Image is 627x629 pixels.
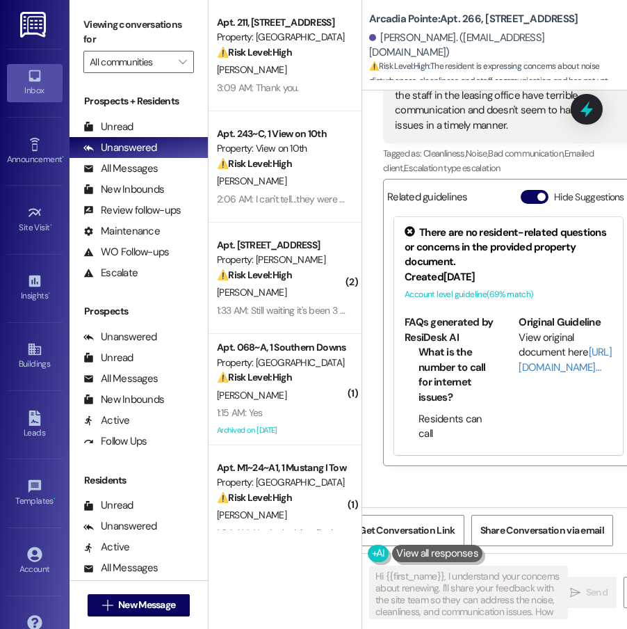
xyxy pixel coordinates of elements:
span: [PERSON_NAME] [217,509,286,521]
li: What is the number to call for internet issues? [418,345,498,405]
div: All Messages [83,372,158,386]
span: Noise , [466,148,488,159]
button: Send [561,577,617,608]
strong: ⚠️ Risk Level: High [217,269,292,281]
span: [PERSON_NAME] [217,286,286,298]
span: [PERSON_NAME] [217,389,286,401]
a: Insights • [7,269,63,307]
div: Property: View on 10th [217,141,345,156]
i:  [179,56,186,67]
div: Apt. 211, [STREET_ADDRESS] [217,15,345,30]
div: Prospects [70,304,208,319]
span: New Message [118,598,175,612]
b: FAQs generated by ResiDesk AI [405,315,493,344]
i:  [570,587,580,598]
div: Account level guideline ( 69 % match) [405,287,612,302]
div: Unanswered [83,519,157,534]
div: Active [83,540,130,555]
div: Residents [70,473,208,488]
div: WO Follow-ups [83,245,169,260]
span: Send [586,585,608,600]
button: Get Conversation Link [350,515,464,546]
strong: ⚠️ Risk Level: High [369,61,429,72]
div: Property: [GEOGRAPHIC_DATA] [217,30,345,45]
i:  [102,600,113,611]
a: Inbox [7,64,63,102]
span: • [54,494,56,504]
span: Bad communication , [488,148,564,159]
a: Site Visit • [7,201,63,239]
div: Escalate [83,266,138,280]
span: Emailed client , [383,148,594,174]
span: Get Conversation Link [359,523,455,538]
div: New Inbounds [83,392,164,407]
button: New Message [88,594,190,616]
div: Review follow-ups [83,203,181,218]
div: View original document here [519,331,612,375]
li: Residents can call [PHONE_NUMBER] for assistance with internet issues. [418,412,498,502]
span: • [50,221,52,230]
a: Leads [7,406,63,444]
strong: ⚠️ Risk Level: High [217,157,292,170]
div: 1:15 AM: Yes [217,406,263,419]
div: Related guidelines [387,190,468,210]
div: Property: [GEOGRAPHIC_DATA] [217,356,345,370]
textarea: Hi {{first_name}}, I understand your concerns about renewing. I'll share your feedback with the s... [370,566,567,619]
div: Apt. [STREET_ADDRESS] [217,238,345,253]
div: Active [83,413,130,428]
div: Unanswered [83,141,157,155]
div: Prospects + Residents [70,94,208,109]
span: Share Conversation via email [480,523,604,538]
button: Share Conversation via email [471,515,613,546]
b: Original Guideline [519,315,601,329]
input: All communities [90,51,172,73]
div: [PERSON_NAME]. ([EMAIL_ADDRESS][DOMAIN_NAME]) [369,31,617,61]
div: 3:09 AM: Thank you. [217,81,299,94]
div: Archived on [DATE] [215,422,347,439]
div: Unanswered [83,330,157,344]
a: Templates • [7,475,63,512]
img: ResiDesk Logo [20,12,49,38]
span: Cleanliness , [423,148,466,159]
strong: ⚠️ Risk Level: High [217,371,292,383]
div: All Messages [83,561,158,575]
a: Account [7,543,63,580]
span: [PERSON_NAME] [217,175,286,187]
div: Property: [GEOGRAPHIC_DATA] [217,475,345,490]
span: • [62,152,64,162]
div: Property: [PERSON_NAME] [217,253,345,267]
span: [PERSON_NAME] [217,63,286,76]
div: Follow Ups [83,434,147,449]
div: 2:06 AM: I can't tell...they were supposed to come [DATE] but didn't. [217,193,486,205]
div: All Messages [83,161,158,176]
span: • [48,289,50,298]
strong: ⚠️ Risk Level: High [217,46,292,58]
label: Hide Suggestions [554,190,624,205]
div: Created [DATE] [405,270,612,285]
div: Unread [83,498,133,513]
div: New Inbounds [83,182,164,197]
div: There are no resident-related questions or concerns in the provided property document. [405,225,612,270]
b: Arcadia Pointe: Apt. 266, [STREET_ADDRESS] [369,12,578,26]
strong: ⚠️ Risk Level: High [217,491,292,504]
div: Unread [83,351,133,365]
span: : The resident is expressing concerns about noise disturbances, cleanliness, and staff communicat... [369,59,627,164]
div: Maintenance [83,224,160,239]
span: Escalation type escalation [404,162,500,174]
div: Apt. 243~C, 1 View on 10th [217,127,345,141]
a: [URL][DOMAIN_NAME]… [519,345,612,374]
div: Apt. 068~A, 1 Southern Downs [217,340,345,355]
label: Viewing conversations for [83,14,194,51]
a: Buildings [7,337,63,375]
div: Unread [83,120,133,134]
div: Apt. M1~24~A1, 1 Mustang I Townhome [217,461,345,475]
